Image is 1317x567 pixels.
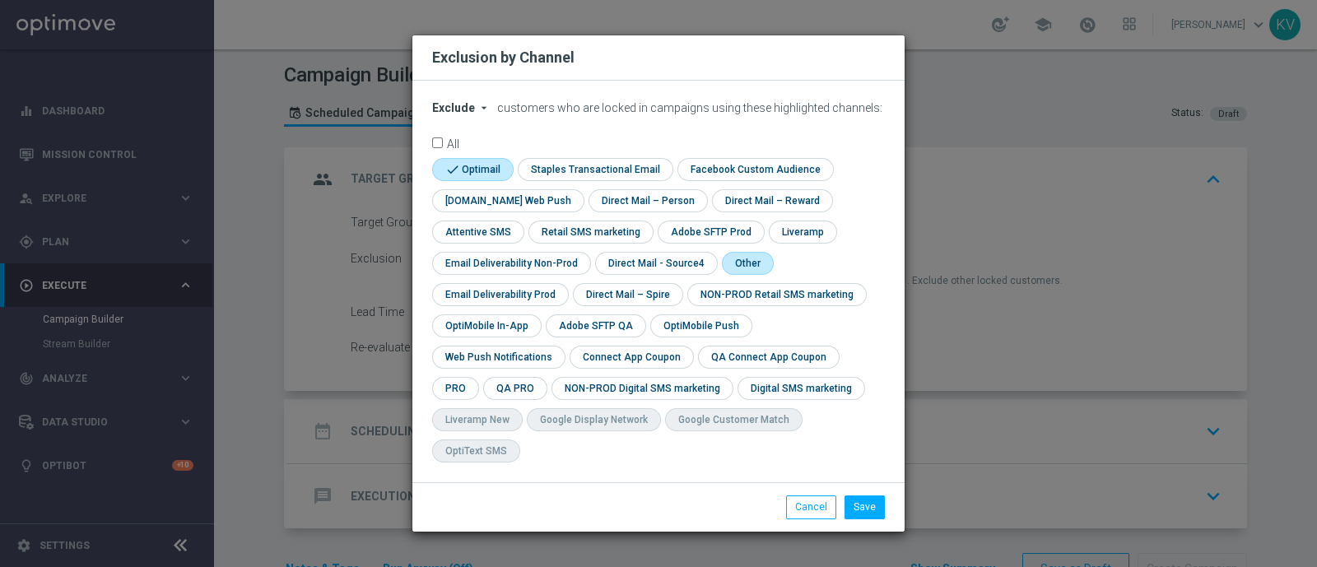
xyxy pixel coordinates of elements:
[477,101,491,114] i: arrow_drop_down
[432,48,575,67] h2: Exclusion by Channel
[447,137,459,148] label: All
[786,495,836,518] button: Cancel
[845,495,885,518] button: Save
[445,413,510,427] div: Liveramp New
[432,101,495,115] button: Exclude arrow_drop_down
[540,413,648,427] div: Google Display Network
[432,101,885,115] div: customers who are locked in campaigns using these highlighted channels:
[445,444,507,458] div: OptiText SMS
[432,101,475,114] span: Exclude
[678,413,789,427] div: Google Customer Match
